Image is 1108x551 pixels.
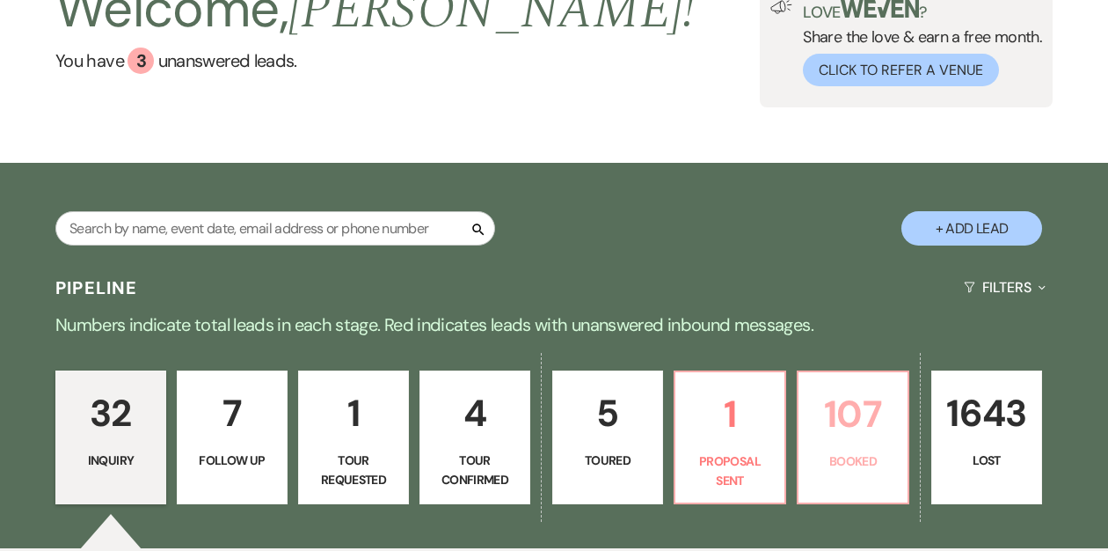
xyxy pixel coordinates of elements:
[901,211,1042,246] button: + Add Lead
[310,451,397,490] p: Tour Requested
[55,275,138,300] h3: Pipeline
[674,371,786,504] a: 1Proposal Sent
[310,384,397,443] p: 1
[564,451,652,470] p: Toured
[55,211,495,246] input: Search by name, event date, email address or phone number
[564,384,652,443] p: 5
[67,451,155,470] p: Inquiry
[552,371,663,504] a: 5Toured
[55,371,166,504] a: 32Inquiry
[686,452,774,491] p: Proposal Sent
[931,371,1042,504] a: 1643Lost
[431,384,519,443] p: 4
[128,48,154,74] div: 3
[419,371,530,504] a: 4Tour Confirmed
[803,54,999,86] button: Click to Refer a Venue
[957,264,1053,311] button: Filters
[686,385,774,444] p: 1
[188,451,276,470] p: Follow Up
[67,384,155,443] p: 32
[188,384,276,443] p: 7
[298,371,409,504] a: 1Tour Requested
[809,385,897,444] p: 107
[809,452,897,471] p: Booked
[177,371,288,504] a: 7Follow Up
[943,384,1031,443] p: 1643
[797,371,909,504] a: 107Booked
[431,451,519,490] p: Tour Confirmed
[943,451,1031,470] p: Lost
[55,48,695,74] a: You have 3 unanswered leads.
